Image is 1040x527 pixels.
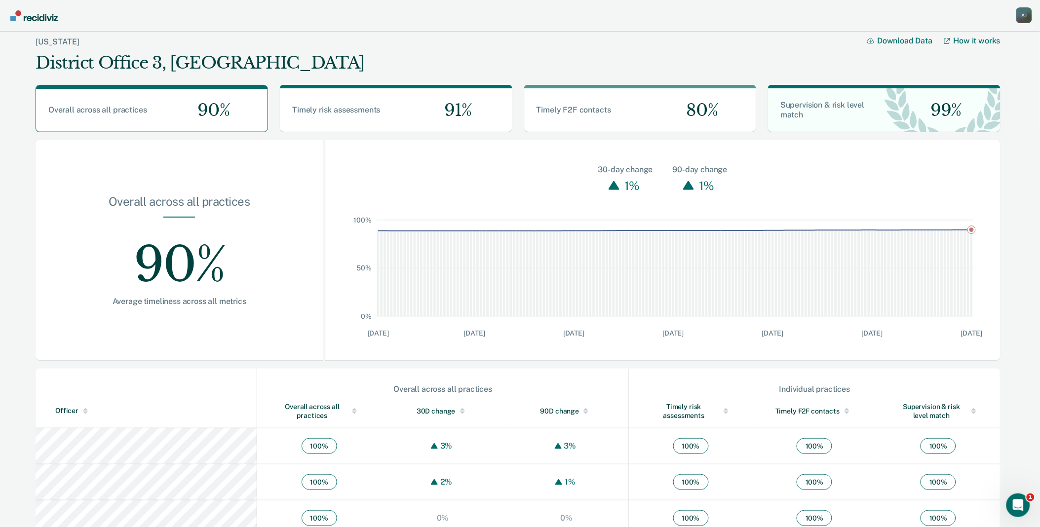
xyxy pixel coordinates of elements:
[679,100,718,120] span: 80%
[67,194,292,217] div: Overall across all practices
[36,37,79,46] a: [US_STATE]
[923,100,962,120] span: 99%
[649,402,733,420] div: Timely risk assessments
[436,100,472,120] span: 91%
[36,53,365,73] div: District Office 3, [GEOGRAPHIC_DATA]
[438,441,455,451] div: 3%
[67,218,292,297] div: 90%
[505,394,629,428] th: Toggle SortBy
[401,407,485,415] div: 30D change
[921,474,956,490] span: 100 %
[537,105,611,114] span: Timely F2F contacts
[629,384,1000,394] div: Individual practices
[302,510,337,526] span: 100 %
[780,100,864,119] span: Supervision & risk level match
[961,329,982,337] text: [DATE]
[772,407,857,415] div: Timely F2F contacts
[277,402,361,420] div: Overall across all practices
[696,176,717,195] div: 1%
[190,100,230,120] span: 90%
[877,394,1001,428] th: Toggle SortBy
[67,297,292,306] div: Average timeliness across all metrics
[1027,493,1035,501] span: 1
[292,105,380,114] span: Timely risk assessments
[861,329,883,337] text: [DATE]
[753,394,877,428] th: Toggle SortBy
[558,513,576,523] div: 0%
[55,407,253,415] div: Officer
[562,477,578,487] div: 1%
[48,105,147,114] span: Overall across all practices
[463,329,485,337] text: [DATE]
[563,329,584,337] text: [DATE]
[629,394,753,428] th: Toggle SortBy
[434,513,452,523] div: 0%
[797,438,832,454] span: 100 %
[867,36,944,45] button: Download Data
[381,394,505,428] th: Toggle SortBy
[302,438,337,454] span: 100 %
[1016,7,1032,23] div: A J
[302,474,337,490] span: 100 %
[622,176,642,195] div: 1%
[673,164,728,176] div: 90-day change
[562,441,579,451] div: 3%
[10,10,58,21] img: Recidiviz
[257,394,381,428] th: Toggle SortBy
[896,402,981,420] div: Supervision & risk level match
[944,36,1001,45] a: How it works
[367,329,388,337] text: [DATE]
[673,474,709,490] span: 100 %
[673,510,709,526] span: 100 %
[438,477,455,487] div: 2%
[673,438,709,454] span: 100 %
[598,164,653,176] div: 30-day change
[921,510,956,526] span: 100 %
[258,384,628,394] div: Overall across all practices
[921,438,956,454] span: 100 %
[1016,7,1032,23] button: Profile dropdown button
[762,329,783,337] text: [DATE]
[797,474,832,490] span: 100 %
[36,394,257,428] th: Toggle SortBy
[1006,493,1030,517] iframe: Intercom live chat
[797,510,832,526] span: 100 %
[662,329,684,337] text: [DATE]
[525,407,609,415] div: 90D change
